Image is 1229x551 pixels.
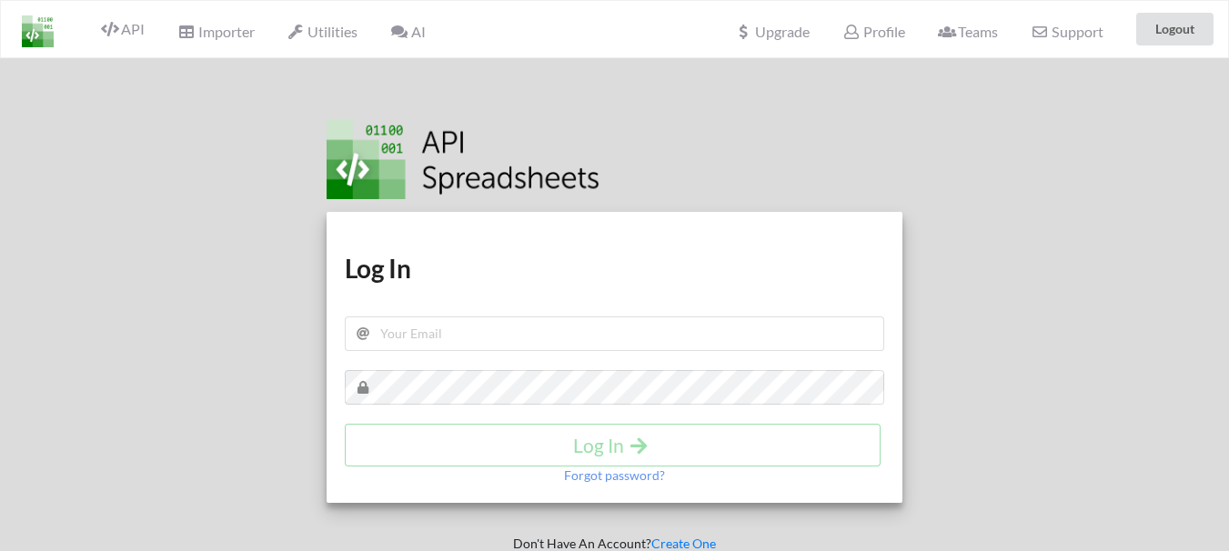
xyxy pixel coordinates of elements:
span: API [101,20,145,37]
img: Logo.png [327,120,599,199]
span: Upgrade [735,25,810,39]
span: Utilities [287,23,358,40]
span: Profile [842,23,904,40]
span: AI [390,23,425,40]
img: LogoIcon.png [22,15,54,47]
p: Forgot password? [564,466,665,485]
h1: Log In [345,252,884,285]
input: Your Email [345,316,884,351]
span: Support [1031,25,1103,39]
span: Teams [938,23,998,40]
a: Create One [651,536,716,551]
button: Logout [1136,13,1214,45]
span: Importer [177,23,254,40]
